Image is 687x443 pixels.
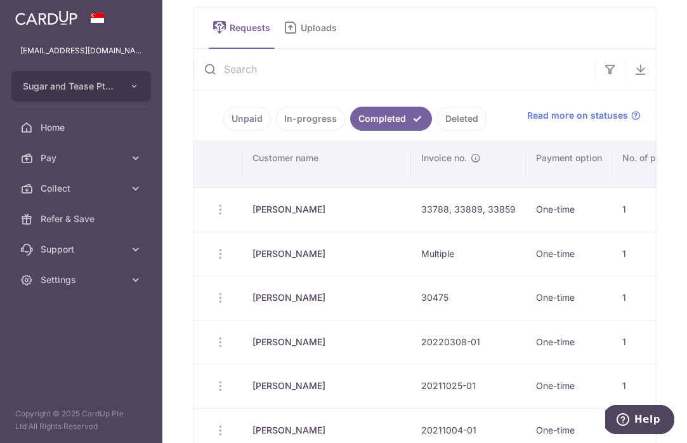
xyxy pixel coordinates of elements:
[242,232,411,276] td: [PERSON_NAME]
[11,71,151,102] button: Sugar and Tease Pte Ltd
[280,8,346,48] a: Uploads
[41,182,124,195] span: Collect
[242,320,411,364] td: [PERSON_NAME]
[276,107,345,131] a: In-progress
[23,80,117,93] span: Sugar and Tease Pte Ltd
[526,364,612,408] td: One-time
[350,107,432,131] a: Completed
[526,142,612,187] th: Payment option
[230,22,275,34] span: Requests
[193,49,595,89] input: Search
[29,9,55,20] span: Help
[242,142,411,187] th: Customer name
[41,152,124,164] span: Pay
[526,320,612,364] td: One-time
[411,142,526,187] th: Invoice no.
[411,232,526,276] td: Multiple
[411,364,526,408] td: 20211025-01
[527,109,641,122] a: Read more on statuses
[421,152,467,164] span: Invoice no.
[15,10,77,25] img: CardUp
[41,274,124,286] span: Settings
[411,320,526,364] td: 20220308-01
[526,187,612,232] td: One-time
[536,152,602,164] span: Payment option
[242,187,411,232] td: [PERSON_NAME]
[527,109,628,122] span: Read more on statuses
[605,405,674,437] iframe: Opens a widget where you can find more information
[20,44,142,57] p: [EMAIL_ADDRESS][DOMAIN_NAME]
[411,275,526,320] td: 30475
[223,107,271,131] a: Unpaid
[242,364,411,408] td: [PERSON_NAME]
[526,275,612,320] td: One-time
[41,121,124,134] span: Home
[41,213,124,225] span: Refer & Save
[41,243,124,256] span: Support
[437,107,487,131] a: Deleted
[411,187,526,232] td: 33788, 33889, 33859
[209,8,275,48] a: Requests
[301,22,346,34] span: Uploads
[526,232,612,276] td: One-time
[242,275,411,320] td: [PERSON_NAME]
